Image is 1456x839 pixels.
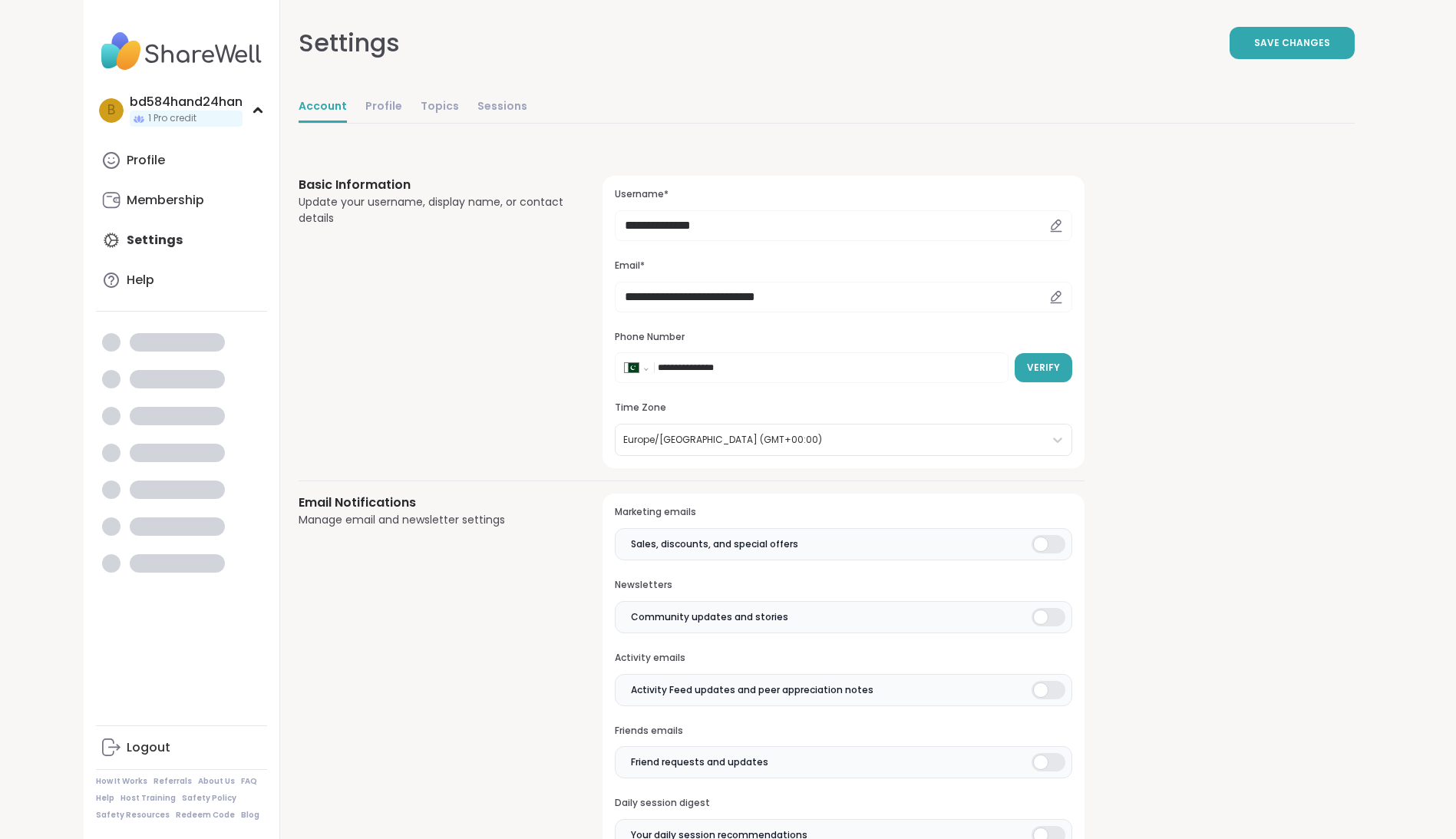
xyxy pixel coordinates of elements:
[299,92,347,123] a: Account
[365,92,402,123] a: Profile
[96,262,267,299] a: Help
[154,776,192,787] a: Referrals
[615,506,1071,519] h3: Marketing emails
[198,776,235,787] a: About Us
[421,92,459,123] a: Topics
[130,94,243,111] div: bd584hand24han
[615,401,1071,415] h3: Time Zone
[631,537,798,551] span: Sales, discounts, and special offers
[299,25,400,61] div: Settings
[107,101,115,121] span: b
[127,739,170,756] div: Logout
[299,194,566,226] div: Update your username, display name, or contact details
[96,142,267,179] a: Profile
[127,192,204,209] div: Membership
[241,776,257,787] a: FAQ
[477,92,527,123] a: Sessions
[615,188,1071,201] h3: Username*
[96,793,114,804] a: Help
[615,797,1071,810] h3: Daily session digest
[96,729,267,766] a: Logout
[1027,361,1060,375] span: Verify
[1230,27,1355,59] button: Save Changes
[615,331,1071,344] h3: Phone Number
[615,579,1071,592] h3: Newsletters
[299,512,566,528] div: Manage email and newsletter settings
[176,810,235,821] a: Redeem Code
[615,725,1071,738] h3: Friends emails
[127,272,154,289] div: Help
[1015,353,1072,382] button: Verify
[299,494,566,512] h3: Email Notifications
[1254,36,1330,50] span: Save Changes
[631,683,873,697] span: Activity Feed updates and peer appreciation notes
[121,793,176,804] a: Host Training
[631,610,788,624] span: Community updates and stories
[615,652,1071,665] h3: Activity emails
[241,810,259,821] a: Blog
[96,182,267,219] a: Membership
[148,112,196,125] span: 1 Pro credit
[96,810,170,821] a: Safety Resources
[127,152,165,169] div: Profile
[299,176,566,194] h3: Basic Information
[96,776,147,787] a: How It Works
[615,259,1071,273] h3: Email*
[631,755,768,769] span: Friend requests and updates
[96,25,267,78] img: ShareWell Nav Logo
[182,793,236,804] a: Safety Policy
